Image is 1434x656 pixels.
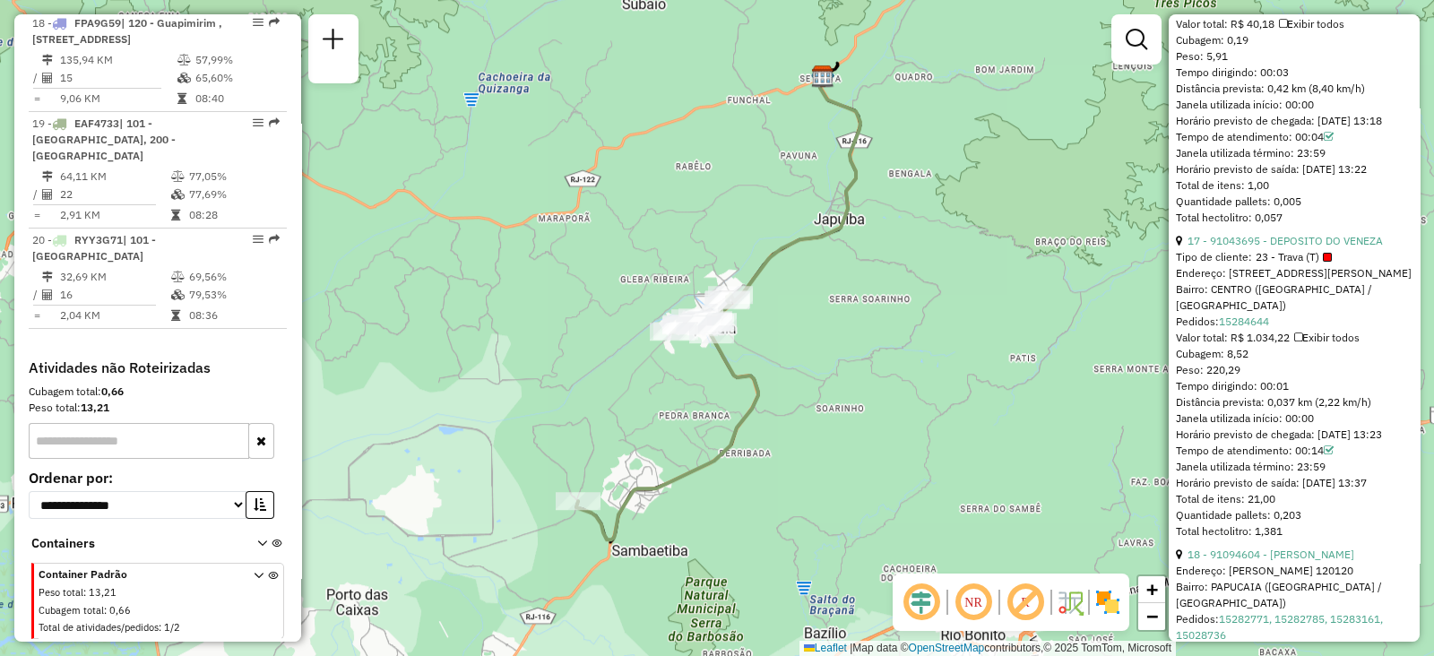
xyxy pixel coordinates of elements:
[74,233,123,246] span: RYY3G71
[1176,378,1412,394] div: Tempo dirigindo: 00:01
[59,286,170,304] td: 16
[1294,331,1360,344] span: Exibir todos
[29,384,287,400] div: Cubagem total:
[1176,281,1412,314] div: Bairro: CENTRO ([GEOGRAPHIC_DATA] / [GEOGRAPHIC_DATA])
[188,168,279,186] td: 77,05%
[32,233,156,263] span: 20 -
[1176,97,1412,113] div: Janela utilizada início: 00:00
[188,286,279,304] td: 79,53%
[1188,548,1354,561] a: 18 - 91094604 - [PERSON_NAME]
[269,17,280,28] em: Rota exportada
[1176,330,1412,346] div: Valor total: R$ 1.034,22
[171,210,180,220] i: Tempo total em rota
[59,306,170,324] td: 2,04 KM
[1176,16,1412,32] div: Valor total: R$ 40,18
[159,621,161,634] span: :
[804,642,847,654] a: Leaflet
[1176,394,1412,410] div: Distância prevista: 0,037 km (2,22 km/h)
[1176,611,1412,643] div: Pedidos:
[1324,444,1334,457] a: Com service time
[188,268,279,286] td: 69,56%
[1176,443,1412,459] div: Tempo de atendimento: 00:14
[1093,588,1122,617] img: Exibir/Ocultar setores
[1176,314,1412,330] div: Pedidos:
[900,581,943,624] span: Ocultar deslocamento
[1146,605,1158,627] span: −
[32,186,41,203] td: /
[101,384,124,398] strong: 0,66
[29,400,287,416] div: Peso total:
[81,401,109,414] strong: 13,21
[59,168,170,186] td: 64,11 KM
[1176,194,1412,210] div: Quantidade pallets: 0,005
[253,234,263,245] em: Opções
[952,581,995,624] span: Ocultar NR
[1176,210,1412,226] div: Total hectolitro: 0,057
[171,289,185,300] i: % de utilização da cubagem
[177,55,191,65] i: % de utilização do peso
[1219,315,1269,328] a: 15284644
[32,306,41,324] td: =
[32,69,41,87] td: /
[59,69,177,87] td: 15
[59,268,170,286] td: 32,69 KM
[1176,177,1412,194] div: Total de itens: 1,00
[74,117,119,130] span: EAF4733
[194,90,280,108] td: 08:40
[188,306,279,324] td: 08:36
[1176,129,1412,145] div: Tempo de atendimento: 00:04
[1176,507,1412,523] div: Quantidade pallets: 0,203
[1176,563,1412,579] div: Endereço: [PERSON_NAME] 120120
[32,233,156,263] span: | 101 - [GEOGRAPHIC_DATA]
[1004,581,1047,624] span: Exibir rótulo
[42,73,53,83] i: Total de Atividades
[188,206,279,224] td: 08:28
[42,55,53,65] i: Distância Total
[1138,576,1165,603] a: Zoom in
[32,90,41,108] td: =
[89,586,117,599] span: 13,21
[1176,491,1412,507] div: Total de itens: 21,00
[253,117,263,128] em: Opções
[59,186,170,203] td: 22
[269,234,280,245] em: Rota exportada
[1324,130,1334,143] a: Com service time
[31,534,234,553] span: Containers
[1176,427,1412,443] div: Horário previsto de chegada: [DATE] 13:23
[32,117,176,162] span: | 101 - [GEOGRAPHIC_DATA], 200 - [GEOGRAPHIC_DATA]
[171,310,180,321] i: Tempo total em rota
[1176,145,1412,161] div: Janela utilizada término: 23:59
[74,16,121,30] span: FPA9G59
[32,117,176,162] span: 19 -
[1176,265,1412,281] div: Endereço: [STREET_ADDRESS][PERSON_NAME]
[1176,459,1412,475] div: Janela utilizada término: 23:59
[269,117,280,128] em: Rota exportada
[909,642,985,654] a: OpenStreetMap
[1176,410,1412,427] div: Janela utilizada início: 00:00
[42,272,53,282] i: Distância Total
[171,189,185,200] i: % de utilização da cubagem
[1279,17,1344,30] span: Exibir todos
[42,171,53,182] i: Distância Total
[1188,234,1383,247] a: 17 - 91043695 - DEPOSITO DO VENEZA
[83,586,86,599] span: :
[29,467,287,488] label: Ordenar por:
[1256,249,1332,265] span: 23 - Trava (T)
[1138,603,1165,630] a: Zoom out
[32,206,41,224] td: =
[1176,49,1228,63] span: Peso: 5,91
[188,186,279,203] td: 77,69%
[1176,249,1412,265] div: Tipo de cliente:
[850,642,852,654] span: |
[1176,113,1412,129] div: Horário previsto de chegada: [DATE] 13:18
[109,604,131,617] span: 0,66
[1176,81,1412,97] div: Distância prevista: 0,42 km (8,40 km/h)
[32,16,222,46] span: 18 -
[29,359,287,376] h4: Atividades não Roteirizadas
[799,641,1176,656] div: Map data © contributors,© 2025 TomTom, Microsoft
[1176,579,1412,611] div: Bairro: PAPUCAIA ([GEOGRAPHIC_DATA] / [GEOGRAPHIC_DATA])
[39,621,159,634] span: Total de atividades/pedidos
[42,189,53,200] i: Total de Atividades
[1176,65,1412,81] div: Tempo dirigindo: 00:03
[171,272,185,282] i: % de utilização do peso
